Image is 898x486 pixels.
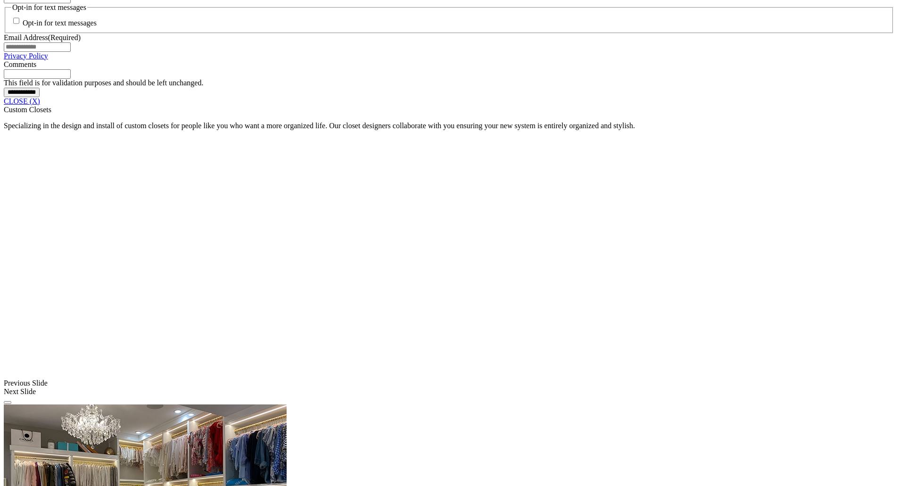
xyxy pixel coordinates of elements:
label: Email Address [4,33,81,41]
p: Specializing in the design and install of custom closets for people like you who want a more orga... [4,122,894,130]
a: Privacy Policy [4,52,48,60]
a: CLOSE (X) [4,97,40,105]
button: Click here to pause slide show [4,401,11,404]
label: Opt-in for text messages [23,19,97,27]
div: This field is for validation purposes and should be left unchanged. [4,79,894,87]
span: (Required) [48,33,81,41]
legend: Opt-in for text messages [11,3,87,12]
div: Previous Slide [4,379,894,387]
label: Comments [4,60,36,68]
span: Custom Closets [4,106,51,114]
div: Next Slide [4,387,894,396]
